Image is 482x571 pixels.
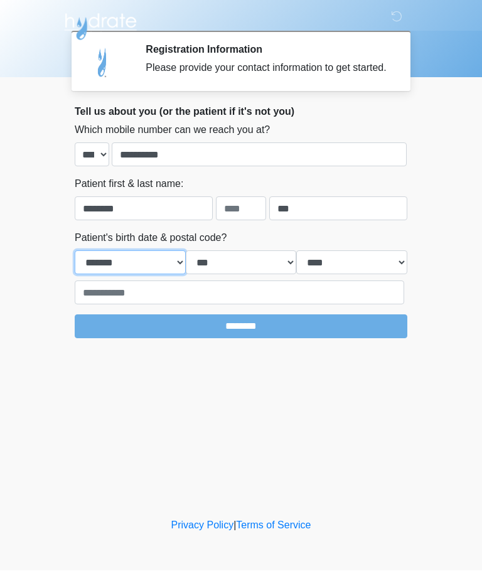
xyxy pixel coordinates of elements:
[84,44,122,82] img: Agent Avatar
[75,106,407,118] h2: Tell us about you (or the patient if it's not you)
[233,520,236,531] a: |
[146,61,388,76] div: Please provide your contact information to get started.
[62,9,139,41] img: Hydrate IV Bar - Arcadia Logo
[75,123,270,138] label: Which mobile number can we reach you at?
[75,231,227,246] label: Patient's birth date & postal code?
[171,520,234,531] a: Privacy Policy
[75,177,183,192] label: Patient first & last name:
[236,520,311,531] a: Terms of Service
